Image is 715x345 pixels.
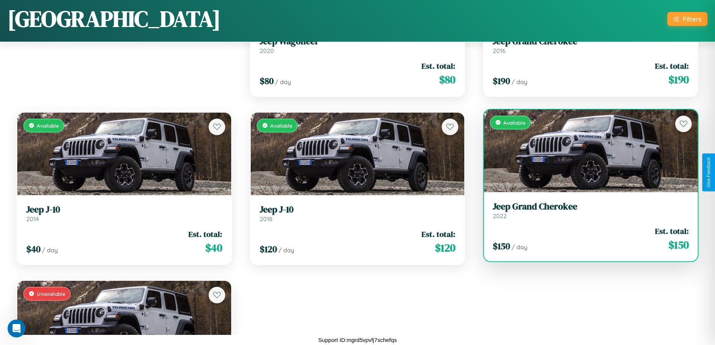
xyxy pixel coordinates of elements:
span: / day [512,243,527,251]
a: Jeep Grand Cherokee2016 [493,36,689,54]
span: 2018 [260,215,272,223]
h3: Jeep J-10 [260,204,456,215]
a: Jeep J-102014 [26,204,222,223]
span: $ 150 [493,240,510,252]
button: Filters [667,12,707,26]
iframe: Intercom live chat [8,319,26,337]
a: Jeep Grand Cherokee2022 [493,201,689,220]
span: 2016 [493,47,506,54]
h3: Jeep Grand Cherokee [493,36,689,47]
div: Filters [683,15,701,23]
span: Available [270,122,292,129]
span: $ 190 [493,75,510,87]
span: / day [42,246,58,254]
span: Est. total: [655,60,689,71]
a: Jeep J-102018 [260,204,456,223]
span: 2022 [493,212,507,220]
span: Est. total: [655,226,689,237]
span: $ 120 [260,243,277,255]
span: / day [278,246,294,254]
span: $ 190 [668,72,689,87]
span: $ 80 [260,75,274,87]
span: Est. total: [421,60,455,71]
span: Est. total: [421,229,455,240]
span: $ 40 [26,243,41,255]
span: $ 150 [668,237,689,252]
div: Give Feedback [706,157,711,188]
span: Available [37,122,59,129]
span: Est. total: [188,229,222,240]
h3: Jeep Grand Cherokee [493,201,689,212]
h3: Jeep Wagoneer [260,36,456,47]
p: Support ID: mgrd5vpvfj7schefqs [318,335,397,345]
span: 2014 [26,215,39,223]
a: Jeep Wagoneer2020 [260,36,456,54]
span: / day [512,78,527,86]
span: Unavailable [37,291,65,297]
span: $ 40 [205,240,222,255]
span: $ 80 [439,72,455,87]
span: / day [275,78,291,86]
span: 2020 [260,47,274,54]
span: $ 120 [435,240,455,255]
span: Available [503,119,525,126]
h3: Jeep J-10 [26,204,222,215]
h1: [GEOGRAPHIC_DATA] [8,3,221,34]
